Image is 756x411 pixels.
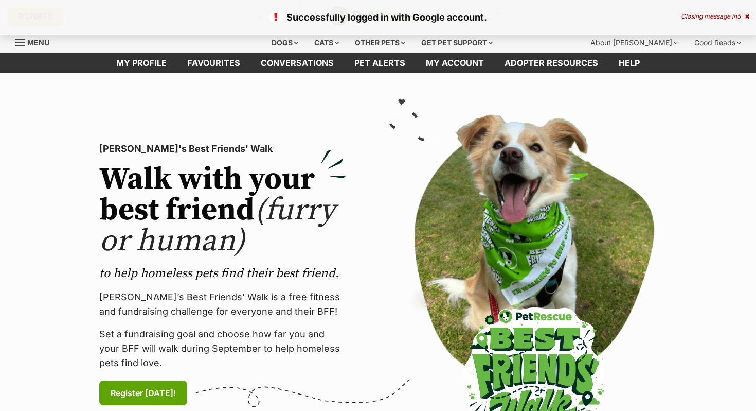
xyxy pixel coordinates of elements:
[687,32,748,53] div: Good Reads
[106,53,177,73] a: My profile
[99,290,346,319] p: [PERSON_NAME]’s Best Friends' Walk is a free fitness and fundraising challenge for everyone and t...
[250,53,344,73] a: conversations
[99,265,346,282] p: to help homeless pets find their best friend.
[307,32,346,53] div: Cats
[608,53,650,73] a: Help
[99,327,346,370] p: Set a fundraising goal and choose how far you and your BFF will walk during September to help hom...
[99,142,346,156] p: [PERSON_NAME]'s Best Friends' Walk
[99,164,346,257] h2: Walk with your best friend
[99,381,187,405] a: Register [DATE]!
[15,32,57,51] a: Menu
[414,32,500,53] div: Get pet support
[111,387,176,399] span: Register [DATE]!
[494,53,608,73] a: Adopter resources
[344,53,416,73] a: Pet alerts
[177,53,250,73] a: Favourites
[348,32,412,53] div: Other pets
[416,53,494,73] a: My account
[583,32,685,53] div: About [PERSON_NAME]
[27,38,49,47] span: Menu
[264,32,305,53] div: Dogs
[99,191,335,261] span: (furry or human)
